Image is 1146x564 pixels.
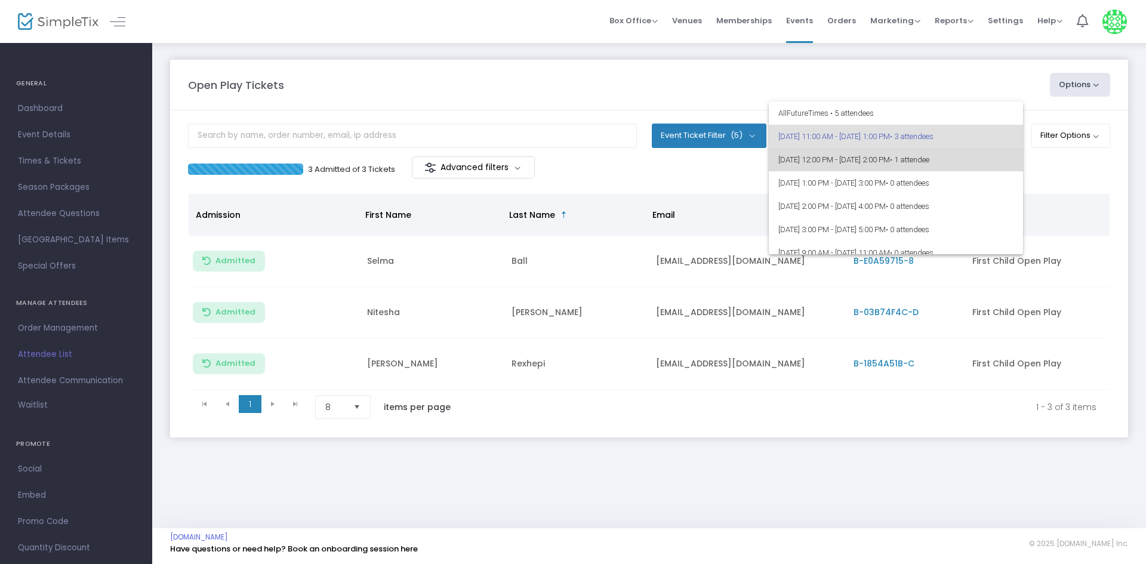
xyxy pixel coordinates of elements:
span: [DATE] 11:00 AM - [DATE] 1:00 PM [778,125,1013,148]
span: • 0 attendees [886,225,929,234]
span: • 0 attendees [890,248,934,257]
span: [DATE] 9:00 AM - [DATE] 11:00 AM [778,241,1013,264]
span: [DATE] 2:00 PM - [DATE] 4:00 PM [778,195,1013,218]
span: • 0 attendees [886,178,929,187]
span: • 3 attendees [890,132,934,141]
span: • 1 attendee [890,155,929,164]
span: All Future Times • 5 attendees [778,101,1013,125]
span: • 0 attendees [886,202,929,211]
span: [DATE] 1:00 PM - [DATE] 3:00 PM [778,171,1013,195]
span: [DATE] 3:00 PM - [DATE] 5:00 PM [778,218,1013,241]
span: [DATE] 12:00 PM - [DATE] 2:00 PM [778,148,1013,171]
